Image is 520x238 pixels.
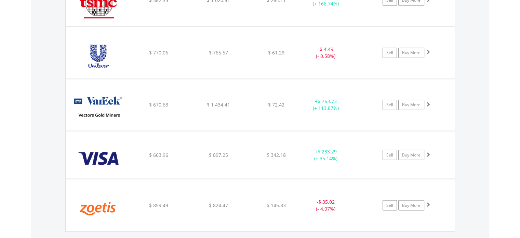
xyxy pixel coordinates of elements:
a: Sell [383,150,397,160]
a: Sell [383,200,397,210]
span: $ 342.18 [267,151,286,158]
a: Buy More [398,150,424,160]
a: Buy More [398,100,424,110]
span: $ 663.96 [149,151,168,158]
span: $ 670.68 [149,101,168,108]
span: $ 4.49 [320,46,333,52]
span: $ 61.29 [268,49,284,56]
span: $ 1 434.41 [207,101,230,108]
div: + (+ 113.87%) [300,98,352,112]
span: $ 824.47 [209,202,228,208]
a: Buy More [398,200,424,210]
span: $ 770.06 [149,49,168,56]
img: EQU.US.UL.png [69,35,128,76]
span: $ 35.02 [318,198,335,205]
a: Buy More [398,48,424,58]
span: $ 233.29 [318,148,337,154]
div: - (- 0.58%) [300,46,352,60]
span: $ 859.49 [149,202,168,208]
span: $ 763.73 [318,98,337,104]
img: EQU.US.ZTS.png [69,188,128,229]
div: - (- 4.07%) [300,198,352,212]
span: $ 897.25 [209,151,228,158]
div: + (+ 35.14%) [300,148,352,162]
a: Sell [383,48,397,58]
span: $ 145.83 [267,202,286,208]
img: EQU.US.GDX.png [69,88,128,129]
a: Sell [383,100,397,110]
span: $ 72.42 [268,101,284,108]
span: $ 765.57 [209,49,228,56]
img: EQU.US.V.png [69,140,128,177]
